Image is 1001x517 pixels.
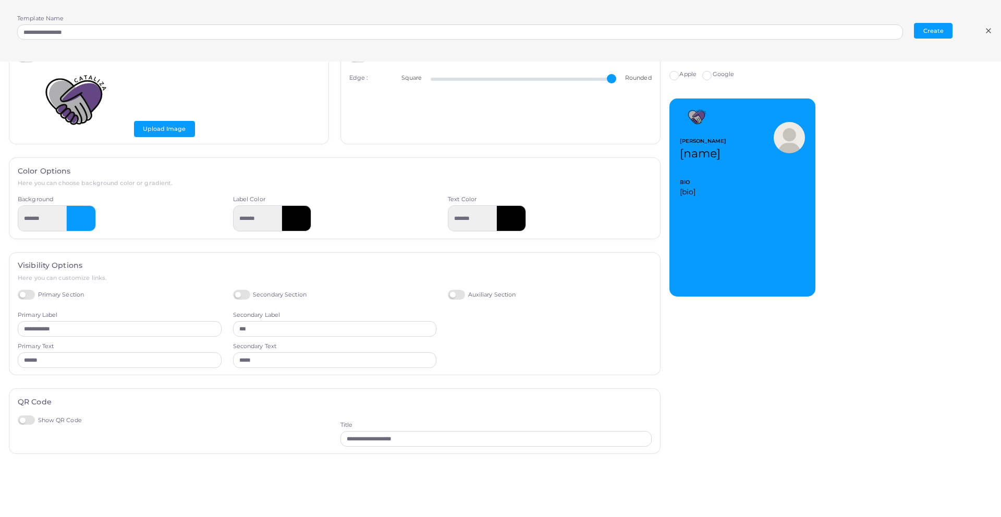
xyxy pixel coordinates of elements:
[774,122,805,153] img: user.png
[680,109,715,125] img: Logo
[349,74,368,82] label: Edge :
[340,421,353,429] label: Title
[680,138,726,145] span: [PERSON_NAME]
[233,342,277,351] label: Secondary Text
[18,398,652,407] h4: QR Code
[18,261,652,270] h4: Visibility Options
[18,195,53,204] label: Background
[17,15,64,23] label: Template Name
[134,121,195,137] button: Upload Image
[679,70,697,78] span: Apple
[233,195,265,204] label: Label Color
[713,70,735,78] span: Google
[680,187,805,197] span: [bio]
[18,74,134,126] img: Logo
[233,290,307,300] label: Secondary Section
[914,23,953,39] button: Create
[680,179,805,187] span: BIO
[233,311,280,319] label: Secondary Label
[18,180,652,187] h6: Here you can choose background color or gradient.
[448,195,477,204] label: Text Color
[18,415,82,425] label: Show QR Code
[401,74,422,82] span: Square
[680,146,721,161] span: [name]
[18,275,652,281] h6: Here you can customize links.
[18,167,652,176] h4: Color Options
[18,311,57,319] label: Primary Label
[18,290,84,300] label: Primary Section
[18,342,54,351] label: Primary Text
[625,74,652,82] span: Rounded
[448,290,516,300] label: Auxiliary Section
